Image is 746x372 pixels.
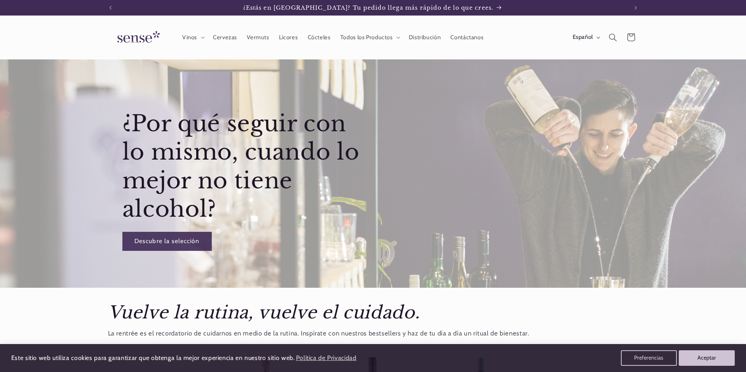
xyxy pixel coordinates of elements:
span: Contáctanos [450,34,483,41]
p: La rentrée es el recordatorio de cuidarnos en medio de la rutina. Inspírate con nuestros bestsell... [108,328,638,339]
a: Vermuts [242,29,274,46]
span: ¿Estás en [GEOGRAPHIC_DATA]? Tu pedido llega más rápido de lo que crees. [243,4,493,11]
span: Todos los Productos [340,34,393,41]
a: Contáctanos [446,29,488,46]
span: Vinos [182,34,197,41]
span: Cócteles [308,34,331,41]
button: Español [568,30,604,45]
em: Vuelve la rutina, vuelve el cuidado. [108,302,420,323]
a: Sense [105,23,169,52]
img: Sense [108,26,166,49]
a: Política de Privacidad (opens in a new tab) [295,351,357,365]
a: Descubre la selección [122,232,211,251]
summary: Vinos [177,29,208,46]
span: Licores [279,34,298,41]
button: Aceptar [679,350,735,366]
span: Español [573,33,593,42]
a: Distribución [404,29,446,46]
a: Licores [274,29,303,46]
span: Este sitio web utiliza cookies para garantizar que obtenga la mejor experiencia en nuestro sitio ... [11,354,295,362]
a: Cervezas [208,29,242,46]
a: Cócteles [303,29,335,46]
h2: ¿Por qué seguir con lo mismo, cuando lo mejor no tiene alcohol? [122,110,371,224]
span: Vermuts [247,34,269,41]
button: Preferencias [621,350,677,366]
span: Distribución [409,34,441,41]
summary: Búsqueda [604,28,622,46]
summary: Todos los Productos [335,29,404,46]
span: Cervezas [213,34,237,41]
